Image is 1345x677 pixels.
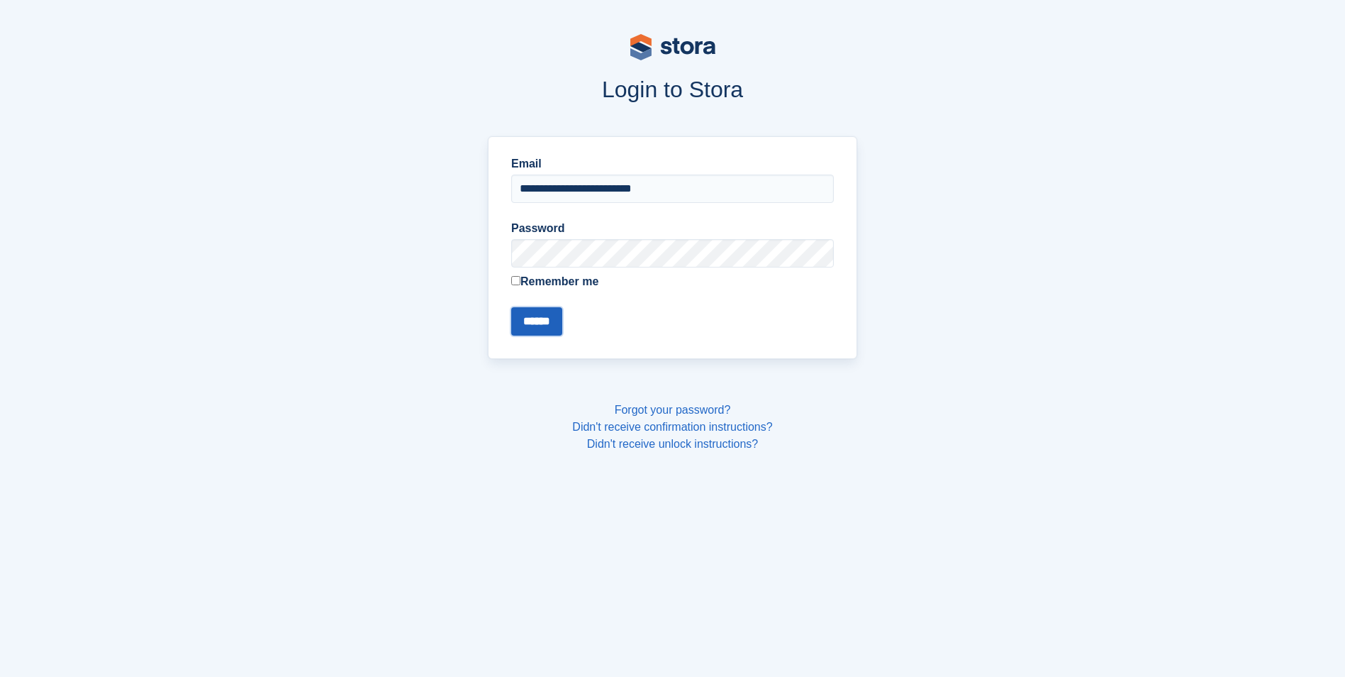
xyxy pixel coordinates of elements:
[587,438,758,450] a: Didn't receive unlock instructions?
[218,77,1128,102] h1: Login to Stora
[630,34,715,60] img: stora-logo-53a41332b3708ae10de48c4981b4e9114cc0af31d8433b30ea865607fb682f29.svg
[615,404,731,416] a: Forgot your password?
[511,273,834,290] label: Remember me
[572,421,772,433] a: Didn't receive confirmation instructions?
[511,220,834,237] label: Password
[511,155,834,172] label: Email
[511,276,520,285] input: Remember me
